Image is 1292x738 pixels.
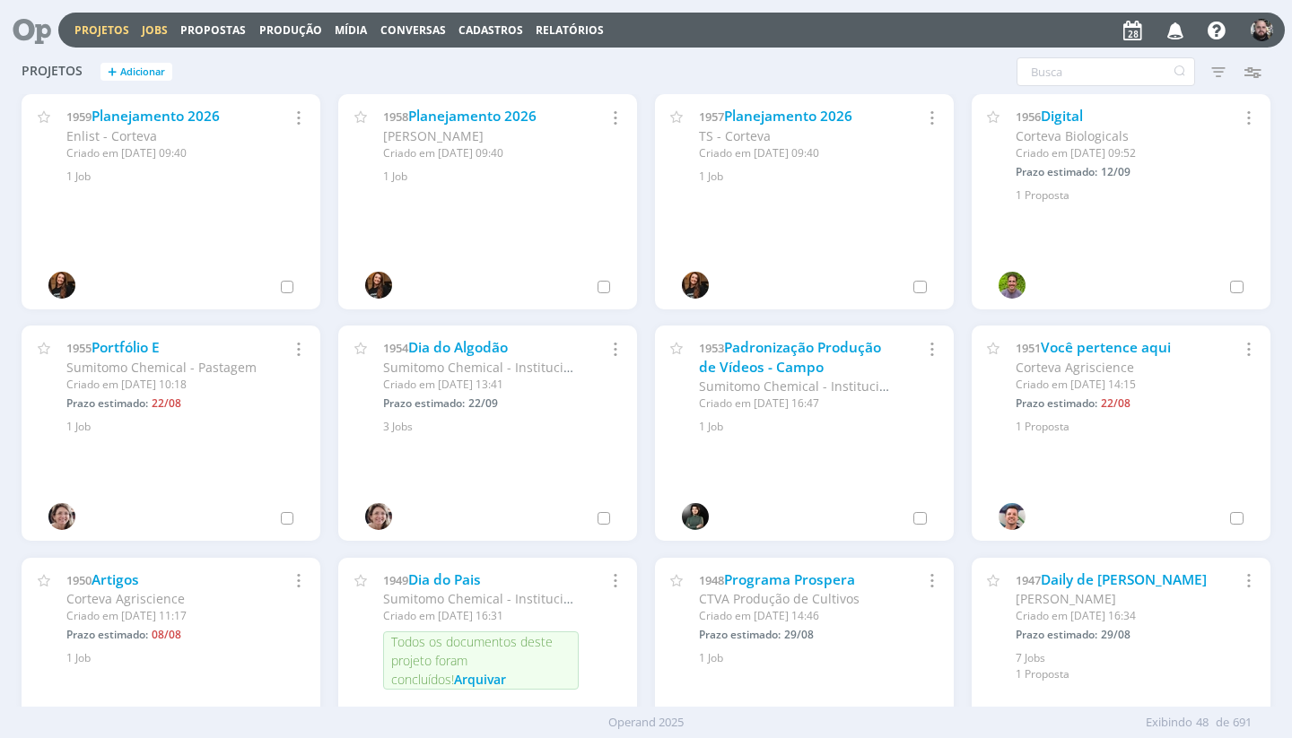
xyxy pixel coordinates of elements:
[100,63,172,82] button: +Adicionar
[1016,650,1248,666] div: 7 Jobs
[724,570,855,589] a: Programa Prospera
[1016,359,1134,376] span: Corteva Agriscience
[259,22,322,38] a: Produção
[458,22,523,38] span: Cadastros
[1041,338,1171,357] a: Você pertence aqui
[1251,19,1273,41] img: G
[724,107,852,126] a: Planejamento 2026
[1016,187,1248,204] div: 1 Proposta
[335,22,367,38] a: Mídia
[152,627,181,642] span: 08/08
[1146,714,1192,732] span: Exibindo
[66,395,148,411] span: Prazo estimado:
[66,340,92,356] span: 1955
[142,22,168,38] a: Jobs
[699,169,931,185] div: 1 Job
[136,23,173,38] button: Jobs
[48,272,75,299] img: T
[254,23,327,38] button: Produção
[453,23,528,38] button: Cadastros
[530,23,609,38] button: Relatórios
[66,169,299,185] div: 1 Job
[1016,608,1212,624] div: Criado em [DATE] 16:34
[1016,572,1041,588] span: 1947
[383,590,589,607] span: Sumitomo Chemical - Institucional
[383,109,408,125] span: 1958
[66,627,148,642] span: Prazo estimado:
[682,272,709,299] img: T
[699,109,724,125] span: 1957
[699,145,895,161] div: Criado em [DATE] 09:40
[682,503,709,530] img: M
[408,338,508,357] a: Dia do Algodão
[92,570,139,589] a: Artigos
[152,395,181,411] span: 22/08
[92,338,160,357] a: Portfólio E
[1016,666,1248,682] div: 1 Proposta
[365,503,392,530] img: A
[48,503,75,530] img: A
[699,378,905,395] span: Sumitomo Chemical - Institucional
[22,64,83,79] span: Projetos
[383,377,580,393] div: Criado em [DATE] 13:41
[383,359,589,376] span: Sumitomo Chemical - Institucional
[468,395,498,411] span: 22/09
[699,650,931,666] div: 1 Job
[699,340,724,356] span: 1953
[69,23,135,38] button: Projetos
[1101,627,1130,642] span: 29/08
[1101,164,1130,179] span: 12/09
[1017,57,1195,86] input: Busca
[380,22,446,38] a: Conversas
[383,572,408,588] span: 1949
[74,22,129,38] a: Projetos
[1016,127,1129,144] span: Corteva Biologicals
[536,22,604,38] a: Relatórios
[1041,570,1207,589] a: Daily de [PERSON_NAME]
[66,145,263,161] div: Criado em [DATE] 09:40
[1016,419,1248,435] div: 1 Proposta
[66,127,157,144] span: Enlist - Corteva
[1250,14,1274,46] button: G
[66,608,263,624] div: Criado em [DATE] 11:17
[1101,395,1130,411] span: 22/08
[699,338,881,377] a: Padronização Produção de Vídeos - Campo
[92,107,220,126] a: Planejamento 2026
[329,23,372,38] button: Mídia
[391,633,553,688] span: Todos os documentos deste projeto foram concluídos!
[699,627,781,642] span: Prazo estimado:
[1216,714,1229,732] span: de
[1016,164,1097,179] span: Prazo estimado:
[383,395,465,411] span: Prazo estimado:
[108,63,117,82] span: +
[66,590,185,607] span: Corteva Agriscience
[383,608,580,624] div: Criado em [DATE] 16:31
[383,340,408,356] span: 1954
[66,650,299,666] div: 1 Job
[1016,377,1212,393] div: Criado em [DATE] 14:15
[699,419,931,435] div: 1 Job
[375,23,451,38] button: Conversas
[365,272,392,299] img: T
[1016,395,1097,411] span: Prazo estimado:
[699,572,724,588] span: 1948
[454,671,506,688] span: Arquivar
[408,570,481,589] a: Dia do Pais
[408,107,537,126] a: Planejamento 2026
[1016,590,1116,607] span: [PERSON_NAME]
[66,377,263,393] div: Criado em [DATE] 10:18
[699,608,895,624] div: Criado em [DATE] 14:46
[784,627,814,642] span: 29/08
[1016,145,1212,161] div: Criado em [DATE] 09:52
[383,169,615,185] div: 1 Job
[383,127,484,144] span: [PERSON_NAME]
[999,503,1026,530] img: C
[699,590,860,607] span: CTVA Produção de Cultivos
[699,127,771,144] span: TS - Corteva
[66,419,299,435] div: 1 Job
[383,419,615,435] div: 3 Jobs
[66,109,92,125] span: 1959
[66,359,257,376] span: Sumitomo Chemical - Pastagem
[1016,109,1041,125] span: 1956
[1196,714,1209,732] span: 48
